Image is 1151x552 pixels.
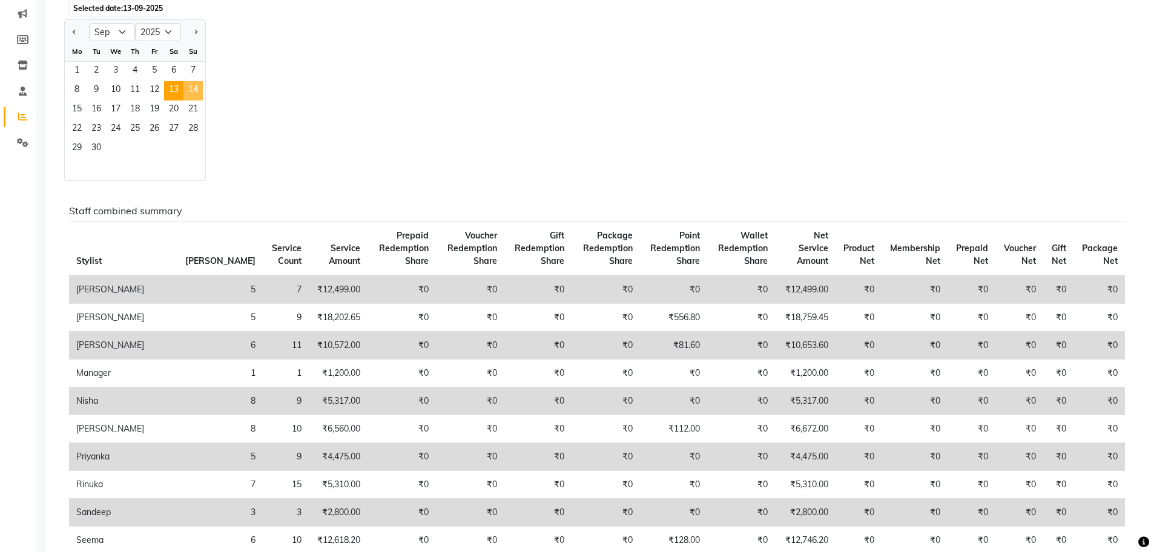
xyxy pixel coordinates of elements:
td: ₹0 [836,471,882,499]
td: ₹0 [572,499,640,527]
td: ₹0 [948,499,995,527]
div: Th [125,42,145,61]
div: Friday, September 19, 2025 [145,100,164,120]
span: 30 [87,139,106,159]
span: Gift Net [1052,243,1066,266]
td: ₹0 [995,275,1043,304]
td: ₹0 [1073,443,1125,471]
td: ₹0 [836,332,882,360]
td: ₹0 [1073,499,1125,527]
td: ₹0 [436,499,504,527]
div: Thursday, September 25, 2025 [125,120,145,139]
td: 6 [178,332,263,360]
span: 10 [106,81,125,100]
span: Stylist [76,255,102,266]
span: 18 [125,100,145,120]
td: 11 [263,332,309,360]
div: Monday, September 22, 2025 [67,120,87,139]
td: ₹0 [368,360,436,387]
div: Tuesday, September 16, 2025 [87,100,106,120]
td: ₹0 [707,275,775,304]
td: ₹0 [948,360,995,387]
td: ₹0 [572,332,640,360]
div: Saturday, September 6, 2025 [164,62,183,81]
div: Wednesday, September 17, 2025 [106,100,125,120]
td: ₹0 [368,443,436,471]
td: 3 [263,499,309,527]
span: 5 [145,62,164,81]
td: ₹0 [640,471,707,499]
button: Next month [191,22,200,42]
span: [PERSON_NAME] [185,255,256,266]
td: ₹0 [882,360,948,387]
div: Saturday, September 20, 2025 [164,100,183,120]
td: ₹0 [836,304,882,332]
div: Wednesday, September 24, 2025 [106,120,125,139]
td: [PERSON_NAME] [69,275,178,304]
div: Friday, September 5, 2025 [145,62,164,81]
div: Tuesday, September 30, 2025 [87,139,106,159]
td: ₹0 [368,304,436,332]
td: ₹0 [368,499,436,527]
span: Prepaid Redemption Share [379,230,429,266]
td: ₹0 [436,332,504,360]
td: ₹0 [572,360,640,387]
td: ₹0 [504,332,572,360]
td: 1 [178,360,263,387]
div: Tuesday, September 9, 2025 [87,81,106,100]
span: 29 [67,139,87,159]
div: Tu [87,42,106,61]
td: ₹0 [572,443,640,471]
td: ₹0 [1043,304,1073,332]
h6: Staff combined summary [69,205,1125,217]
td: ₹0 [995,499,1043,527]
td: ₹0 [707,387,775,415]
td: ₹5,310.00 [309,471,368,499]
td: ₹0 [1043,387,1073,415]
td: ₹0 [882,415,948,443]
div: Mo [67,42,87,61]
span: Service Count [272,243,302,266]
span: Point Redemption Share [650,230,700,266]
td: ₹0 [707,471,775,499]
td: ₹0 [1073,415,1125,443]
div: Sa [164,42,183,61]
div: Monday, September 29, 2025 [67,139,87,159]
td: ₹0 [1043,332,1073,360]
td: ₹0 [504,499,572,527]
td: ₹0 [504,275,572,304]
div: Thursday, September 11, 2025 [125,81,145,100]
td: ₹0 [948,304,995,332]
td: ₹0 [836,360,882,387]
td: ₹0 [948,471,995,499]
td: ₹12,499.00 [309,275,368,304]
td: ₹0 [1043,415,1073,443]
td: ₹18,202.65 [309,304,368,332]
td: 7 [178,471,263,499]
td: Sandeep [69,499,178,527]
span: 17 [106,100,125,120]
span: 23 [87,120,106,139]
span: Selected date: [70,1,166,16]
td: ₹0 [1073,360,1125,387]
td: 5 [178,275,263,304]
td: ₹0 [640,499,707,527]
span: Net Service Amount [797,230,828,266]
td: ₹0 [1073,275,1125,304]
td: ₹0 [707,443,775,471]
div: Sunday, September 7, 2025 [183,62,203,81]
span: Voucher Redemption Share [447,230,497,266]
td: ₹0 [436,471,504,499]
span: 16 [87,100,106,120]
td: ₹1,200.00 [775,360,835,387]
td: ₹0 [882,275,948,304]
span: Package Redemption Share [583,230,633,266]
td: ₹112.00 [640,415,707,443]
div: We [106,42,125,61]
td: Manager [69,360,178,387]
td: ₹0 [640,387,707,415]
div: Wednesday, September 10, 2025 [106,81,125,100]
span: Package Net [1082,243,1118,266]
div: Su [183,42,203,61]
td: ₹0 [882,471,948,499]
